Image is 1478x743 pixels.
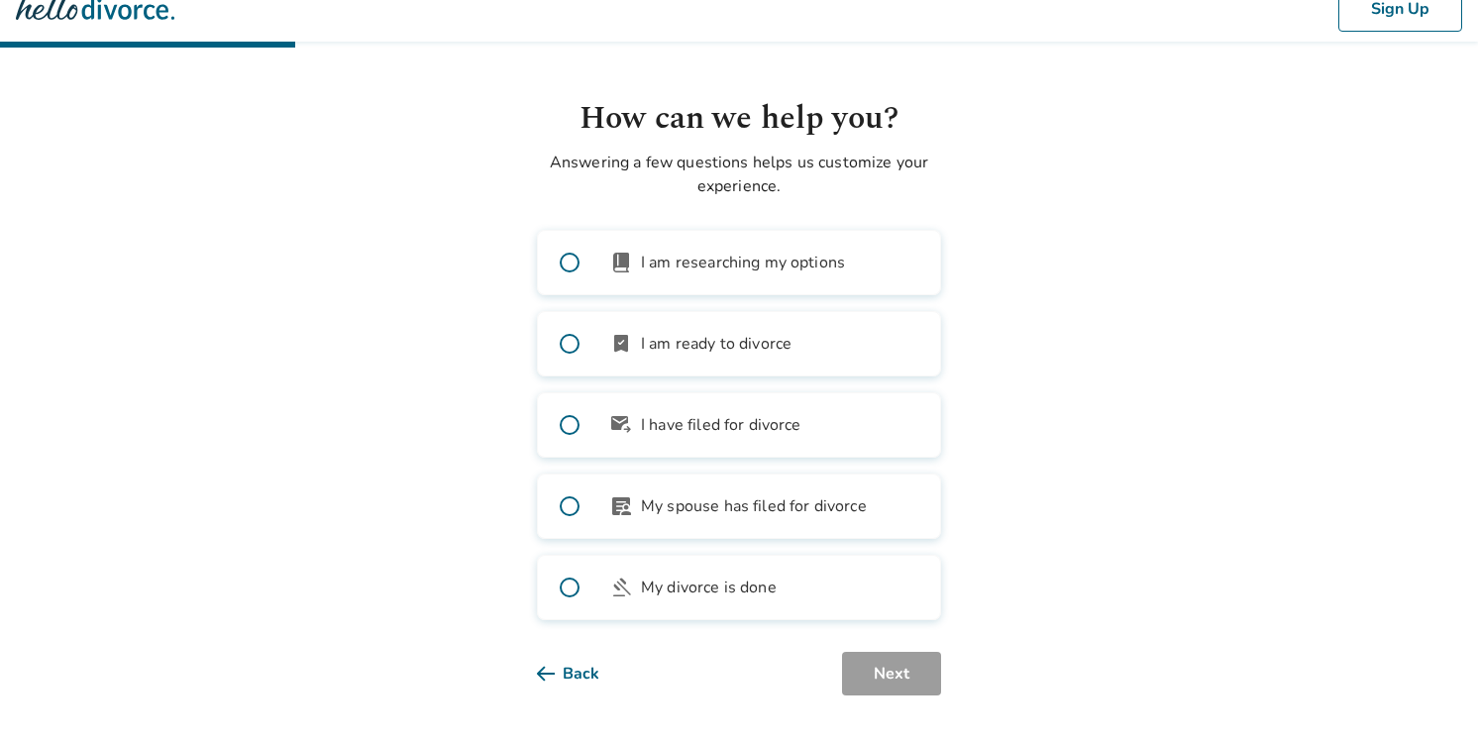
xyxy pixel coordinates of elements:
span: My divorce is done [641,576,777,599]
span: outgoing_mail [609,413,633,437]
span: article_person [609,494,633,518]
span: My spouse has filed for divorce [641,494,867,518]
h1: How can we help you? [537,95,941,143]
span: I am ready to divorce [641,332,792,356]
span: book_2 [609,251,633,274]
button: Back [537,652,631,695]
iframe: Chat Widget [1379,648,1478,743]
button: Next [842,652,941,695]
span: bookmark_check [609,332,633,356]
span: I have filed for divorce [641,413,801,437]
span: I am researching my options [641,251,845,274]
p: Answering a few questions helps us customize your experience. [537,151,941,198]
span: gavel [609,576,633,599]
